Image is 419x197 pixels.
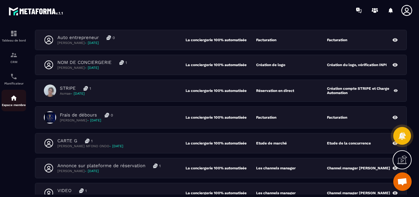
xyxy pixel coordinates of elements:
span: - [DATE] [85,66,99,70]
img: messages [79,188,84,193]
p: [PERSON_NAME] [60,118,113,123]
img: messages [83,86,88,91]
p: La conciergerie 100% automatisée [186,89,256,93]
p: Les channels manager [256,166,296,170]
img: messages [119,60,124,65]
p: NOM DE CONCIERGERIE [57,60,112,65]
p: Facturation [327,38,347,42]
p: Réservation en direct [256,89,294,93]
p: CRM [2,60,26,64]
p: Planificateur [2,82,26,85]
span: - [DATE] [85,169,99,173]
p: Création du logo, vérification INPI [327,63,387,67]
p: 1 [91,139,93,144]
p: Asmae [60,91,91,96]
p: La conciergerie 100% automatisée [186,141,256,145]
span: - [DATE] [109,144,123,148]
p: Facturation [256,38,276,42]
span: - [DATE] [71,92,85,96]
p: 1 [85,188,87,193]
img: logo [9,6,64,17]
img: messages [106,35,111,40]
p: Auto entrepreneur [57,35,99,41]
p: La conciergerie 100% automatisée [186,166,256,170]
p: La conciergerie 100% automatisée [186,191,256,195]
a: schedulerschedulerPlanificateur [2,68,26,90]
img: messages [105,113,109,117]
p: [PERSON_NAME] MFONO ONDO [57,144,123,148]
p: [PERSON_NAME] [57,65,127,70]
img: formation [10,51,17,59]
a: Ouvrir le chat [393,172,412,191]
p: La conciergerie 100% automatisée [186,38,256,42]
a: automationsautomationsEspace membre [2,90,26,111]
p: Tableau de bord [2,39,26,42]
p: [PERSON_NAME] [57,169,161,173]
p: 0 [111,113,113,118]
p: Annonce sur plateforme de réservation [57,163,145,169]
span: - [DATE] [87,118,101,122]
a: formationformationCRM [2,47,26,68]
p: CARTE G [57,138,77,144]
p: Etude de marché [256,141,287,145]
p: Channel manager [PERSON_NAME] [327,166,390,170]
p: Facturation [327,115,347,120]
p: Channel manager [PERSON_NAME] [327,191,390,195]
p: [PERSON_NAME] [57,41,115,45]
p: Espace membre [2,103,26,107]
p: Les channels manager [256,191,296,195]
p: 0 [113,35,115,40]
p: Facturation [256,115,276,120]
p: Frais de débours [60,112,97,118]
p: 1 [90,86,91,91]
img: messages [85,139,90,143]
img: automations [10,94,17,102]
a: formationformationTableau de bord [2,25,26,47]
p: La conciergerie 100% automatisée [186,115,256,120]
p: La conciergerie 100% automatisée [186,63,256,67]
img: messages [153,164,158,168]
p: 1 [125,60,127,65]
p: Création compte STRIPE et Charge Automation [327,86,394,95]
p: VIDEO [57,188,71,194]
p: STRIPE [60,85,76,91]
p: Création de logo [256,63,285,67]
p: 1 [159,164,161,168]
img: formation [10,30,17,37]
p: Etude de la concurrence [327,141,371,145]
img: scheduler [10,73,17,80]
span: - [DATE] [85,41,99,45]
